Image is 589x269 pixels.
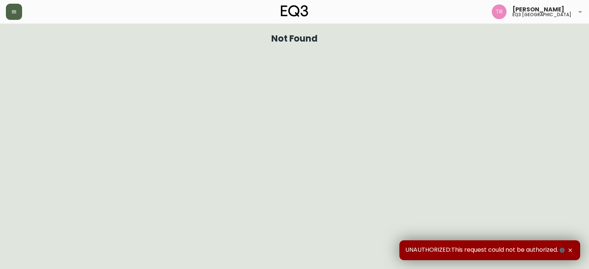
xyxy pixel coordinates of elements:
h5: eq3 [GEOGRAPHIC_DATA] [512,13,571,17]
img: logo [281,5,308,17]
h1: Not Found [271,35,318,42]
img: 214b9049a7c64896e5c13e8f38ff7a87 [492,4,507,19]
span: UNAUTHORIZED:This request could not be authorized. [405,246,566,254]
span: [PERSON_NAME] [512,7,564,13]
